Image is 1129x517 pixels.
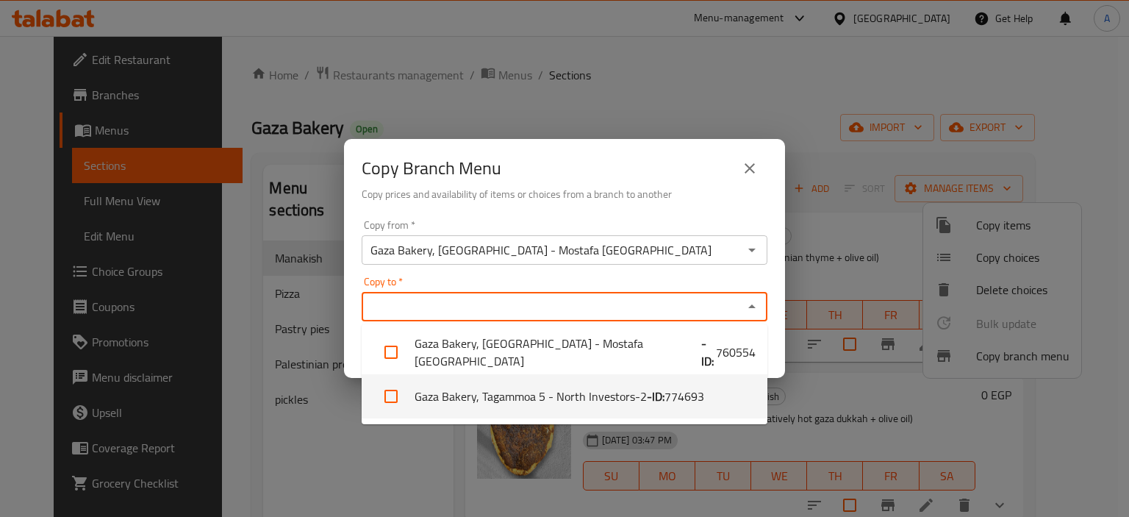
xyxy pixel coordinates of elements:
[664,388,704,405] span: 774693
[742,296,762,317] button: Close
[742,240,762,260] button: Open
[362,186,767,202] h6: Copy prices and availability of items or choices from a branch to another
[701,335,716,370] b: - ID:
[716,343,756,361] span: 760554
[362,157,501,180] h2: Copy Branch Menu
[647,388,664,405] b: - ID:
[362,330,767,374] li: Gaza Bakery, [GEOGRAPHIC_DATA] - Mostafa [GEOGRAPHIC_DATA]
[732,151,767,186] button: close
[362,374,767,418] li: Gaza Bakery, Tagammoa 5 - North Investors-2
